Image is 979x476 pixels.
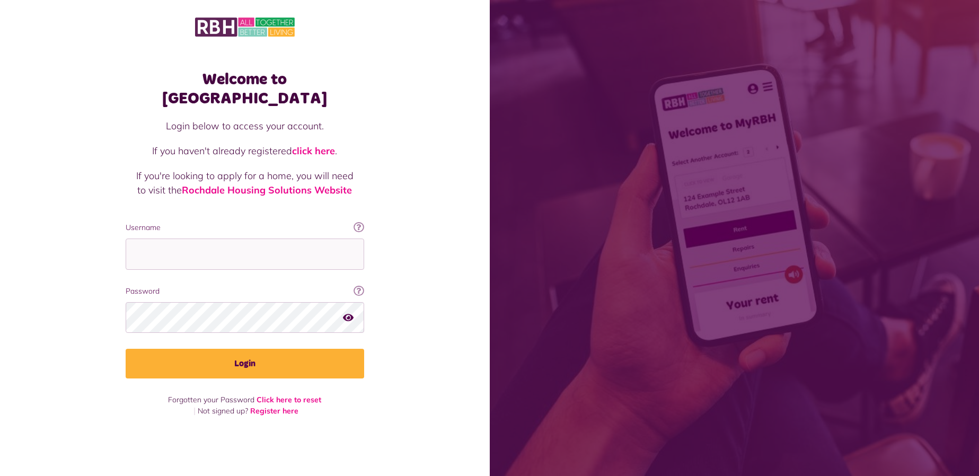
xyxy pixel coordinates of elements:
[126,70,364,108] h1: Welcome to [GEOGRAPHIC_DATA]
[126,349,364,378] button: Login
[182,184,352,196] a: Rochdale Housing Solutions Website
[292,145,335,157] a: click here
[198,406,248,416] span: Not signed up?
[250,406,298,416] a: Register here
[126,286,364,297] label: Password
[195,16,295,38] img: MyRBH
[136,119,354,133] p: Login below to access your account.
[257,395,321,404] a: Click here to reset
[136,144,354,158] p: If you haven't already registered .
[168,395,254,404] span: Forgotten your Password
[136,169,354,197] p: If you're looking to apply for a home, you will need to visit the
[126,222,364,233] label: Username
